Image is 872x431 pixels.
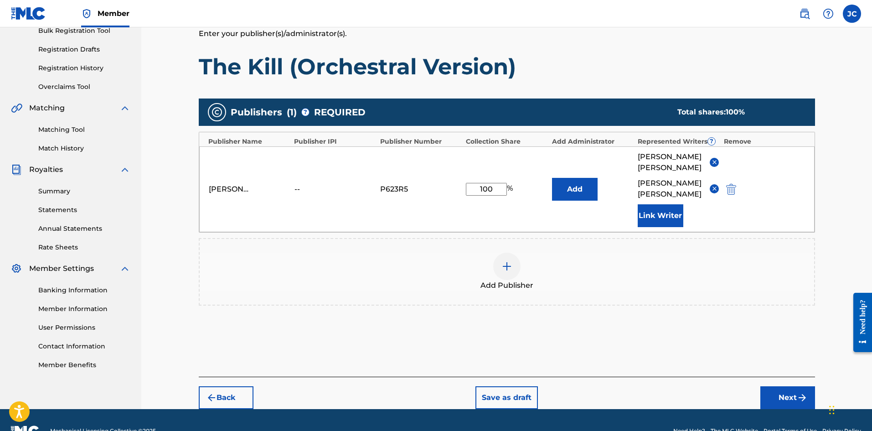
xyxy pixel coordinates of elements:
iframe: Chat Widget [826,387,872,431]
a: Matching Tool [38,125,130,135]
a: Overclaims Tool [38,82,130,92]
div: Represented Writers [638,137,719,146]
img: add [501,261,512,272]
div: Drag [829,396,835,424]
div: User Menu [843,5,861,23]
img: f7272a7cc735f4ea7f67.svg [797,392,808,403]
img: publishers [212,107,222,118]
a: Contact Information [38,342,130,351]
img: expand [119,164,130,175]
a: Match History [38,144,130,153]
img: help [823,8,834,19]
a: Public Search [795,5,814,23]
a: Registration History [38,63,130,73]
button: Save as draft [475,386,538,409]
span: % [507,183,515,196]
a: User Permissions [38,323,130,332]
img: Member Settings [11,263,22,274]
img: Top Rightsholder [81,8,92,19]
a: Registration Drafts [38,45,130,54]
a: Rate Sheets [38,243,130,252]
img: remove-from-list-button [711,159,718,166]
img: 12a2ab48e56ec057fbd8.svg [726,184,736,195]
h1: The Kill (Orchestral Version) [199,53,815,80]
div: Remove [724,137,805,146]
img: remove-from-list-button [711,185,718,192]
span: ? [708,138,715,145]
div: Publisher IPI [294,137,376,146]
img: 7ee5dd4eb1f8a8e3ef2f.svg [206,392,217,403]
img: expand [119,263,130,274]
a: Statements [38,205,130,215]
a: Member Information [38,304,130,314]
button: Back [199,386,253,409]
span: 100 % [726,108,745,116]
iframe: Resource Center [846,286,872,359]
img: search [799,8,810,19]
button: Add [552,178,598,201]
a: Banking Information [38,286,130,295]
button: Link Writer [638,204,683,227]
div: Publisher Name [208,137,290,146]
span: Royalties [29,164,63,175]
img: expand [119,103,130,114]
p: Enter your publisher(s)/administrator(s). [199,28,815,39]
img: MLC Logo [11,7,46,20]
span: Member [98,8,129,19]
a: Bulk Registration Tool [38,26,130,36]
div: Total shares: [677,107,797,118]
img: Royalties [11,164,22,175]
a: Annual Statements [38,224,130,234]
button: Next [760,386,815,409]
span: Publishers [231,105,282,119]
a: Member Benefits [38,360,130,370]
span: REQUIRED [314,105,366,119]
span: Matching [29,103,65,114]
div: Publisher Number [380,137,462,146]
div: Help [819,5,837,23]
span: Add Publisher [480,280,533,291]
span: ( 1 ) [287,105,297,119]
span: [PERSON_NAME] [PERSON_NAME] [638,178,703,200]
div: Collection Share [466,137,547,146]
span: [PERSON_NAME] [PERSON_NAME] [638,151,703,173]
span: Member Settings [29,263,94,274]
a: Summary [38,187,130,196]
img: Matching [11,103,22,114]
div: Add Administrator [552,137,634,146]
span: ? [302,109,309,116]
